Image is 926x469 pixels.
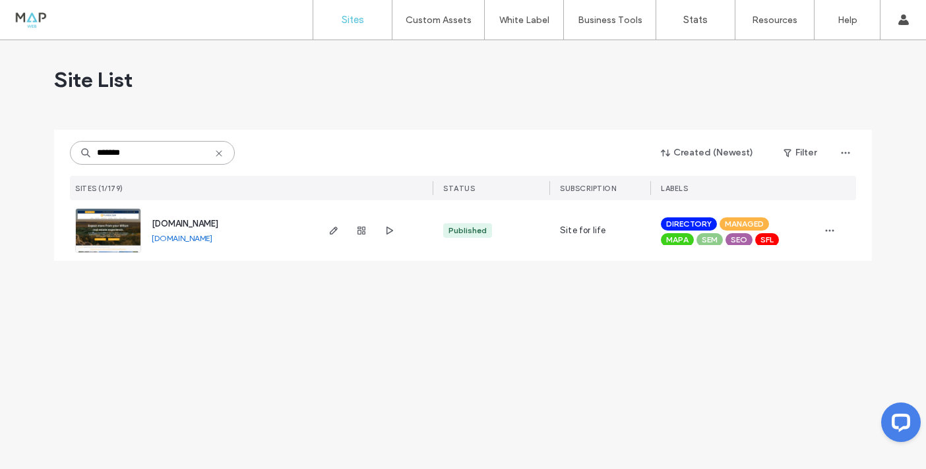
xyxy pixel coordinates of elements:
label: Business Tools [578,14,642,26]
span: MANAGED [725,218,764,230]
button: Filter [770,142,830,163]
button: Created (Newest) [650,142,765,163]
span: Help [30,9,57,21]
a: [DOMAIN_NAME] [152,219,218,229]
label: White Label [499,14,549,26]
label: Custom Assets [406,14,472,26]
label: Stats [683,14,708,26]
div: Published [448,225,487,236]
label: Help [838,14,857,26]
span: Site List [54,67,133,93]
span: SEM [702,234,718,246]
span: LABELS [661,184,688,193]
span: SUBSCRIPTION [560,184,616,193]
iframe: LiveChat chat widget [871,397,926,453]
span: SEO [731,234,747,246]
a: [DOMAIN_NAME] [152,233,212,243]
span: SFL [760,234,774,246]
span: SITES (1/179) [75,184,123,193]
span: Site for life [560,224,606,237]
span: STATUS [443,184,475,193]
span: MAPA [666,234,689,246]
label: Resources [752,14,797,26]
span: DIRECTORY [666,218,712,230]
label: Sites [342,14,364,26]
